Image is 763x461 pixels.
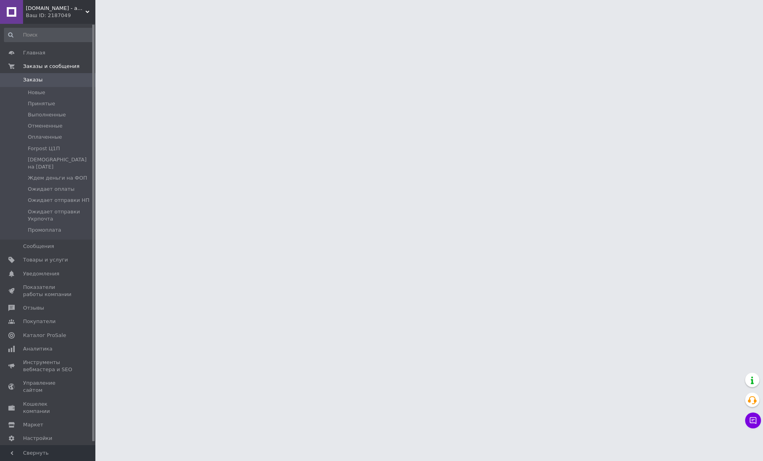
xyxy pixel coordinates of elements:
span: Товары и услуги [23,256,68,263]
span: Ожидает отправки Укрпочта [28,208,93,223]
span: Forpost Ц1П [28,145,60,152]
span: Кошелек компании [23,401,74,415]
span: Ждем деньги на ФОП [28,174,87,182]
span: Маркет [23,421,43,428]
span: you-love-shop.com.ua - атрибутика, сувениры и украшения [26,5,85,12]
div: Ваш ID: 2187049 [26,12,95,19]
input: Поиск [4,28,94,42]
span: Ожидает оплаты [28,186,75,193]
button: Чат с покупателем [745,413,761,428]
span: Заказы и сообщения [23,63,79,70]
span: Оплаченные [28,134,62,141]
span: Отмененные [28,122,62,130]
span: Отзывы [23,304,44,312]
span: Выполненные [28,111,66,118]
span: Управление сайтом [23,380,74,394]
span: Заказы [23,76,43,83]
span: Сообщения [23,243,54,250]
span: Ожидает отправки НП [28,197,89,204]
span: Новые [28,89,45,96]
span: Показатели работы компании [23,284,74,298]
span: Главная [23,49,45,56]
span: [DEMOGRAPHIC_DATA] на [DATE] [28,156,93,170]
span: Инструменты вебмастера и SEO [23,359,74,373]
span: Уведомления [23,270,59,277]
span: Покупатели [23,318,56,325]
span: Настройки [23,435,52,442]
span: Принятые [28,100,55,107]
span: Промоплата [28,227,61,234]
span: Каталог ProSale [23,332,66,339]
span: Аналитика [23,345,52,353]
